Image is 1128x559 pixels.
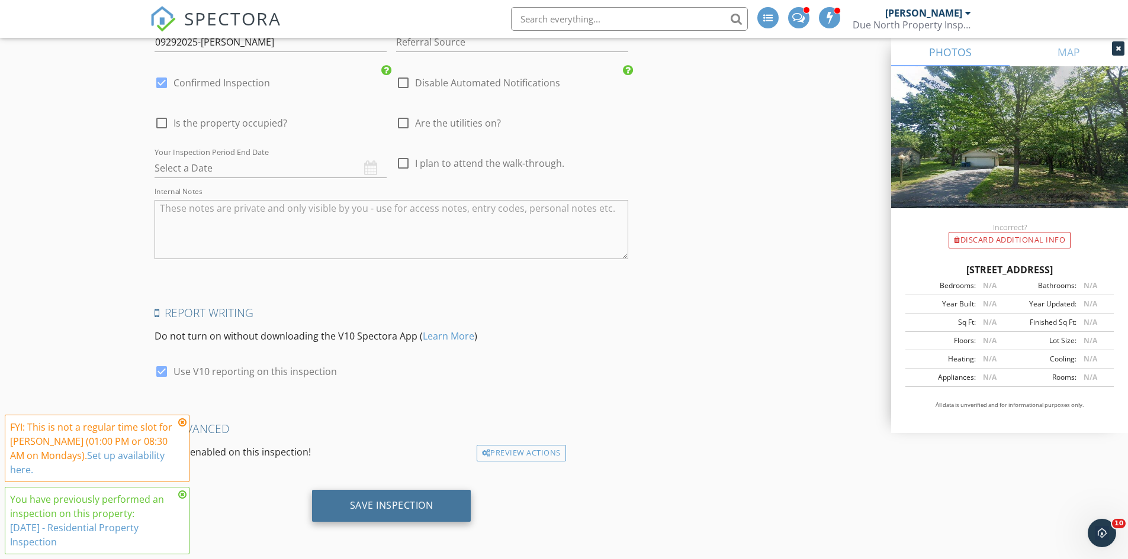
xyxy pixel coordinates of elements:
span: N/A [1084,280,1097,290]
div: [PERSON_NAME] [885,7,962,19]
span: N/A [983,280,997,290]
div: Due North Property Inspection [853,19,971,31]
span: 10 [1112,519,1126,528]
span: I plan to attend the walk-through. [415,157,564,169]
div: Finished Sq Ft: [1010,317,1076,328]
span: Are the utilities on? [415,117,501,129]
div: You have previously performed an inspection on this property: [10,492,175,549]
div: Rooms: [1010,372,1076,383]
a: PHOTOS [891,38,1010,66]
label: Your Inspection Period End Date [155,147,269,157]
div: Heating: [909,354,976,364]
div: Bedrooms: [909,280,976,291]
a: [DATE] - Residential Property Inspection [10,521,139,548]
div: Preview Actions [477,445,566,461]
span: N/A [1084,299,1097,309]
span: N/A [1084,354,1097,364]
img: streetview [891,66,1128,237]
input: Select a Date [155,159,387,178]
span: N/A [983,317,997,327]
span: SPECTORA [184,6,281,31]
div: Lot Size: [1010,335,1076,346]
div: Bathrooms: [1010,280,1076,291]
div: Year Built: [909,299,976,309]
p: Do not turn on without downloading the V10 Spectora App ( ) [155,329,629,343]
iframe: Intercom live chat [1088,519,1116,547]
div: Discard Additional info [949,232,1071,248]
a: Learn More [423,329,474,342]
input: Search everything... [511,7,748,31]
span: N/A [1084,317,1097,327]
label: Use V10 reporting on this inspection [173,366,337,377]
span: N/A [983,354,997,364]
img: The Best Home Inspection Software - Spectora [150,6,176,32]
span: N/A [1084,335,1097,345]
span: N/A [983,299,997,309]
div: FYI: This is not a regular time slot for [PERSON_NAME] (01:00 PM or 08:30 AM on Mondays). [10,420,175,477]
div: Incorrect? [891,222,1128,232]
label: Disable Automated Notifications [415,77,560,89]
textarea: Internal Notes [155,200,629,259]
p: All data is unverified and for informational purposes only. [905,401,1114,409]
div: [STREET_ADDRESS] [905,263,1114,277]
label: Confirmed Inspection [173,77,270,89]
h4: Report Writing [155,305,629,321]
div: Cooling: [1010,354,1076,364]
div: Appliances: [909,372,976,383]
span: N/A [1084,372,1097,382]
h4: Advanced [155,421,629,437]
a: SPECTORA [150,16,281,41]
div: Save Inspection [350,499,433,511]
div: Actions enabled on this inspection! [150,445,472,461]
input: Referral Source [396,33,628,52]
a: MAP [1010,38,1128,66]
span: Is the property occupied? [173,117,287,129]
div: Floors: [909,335,976,346]
div: Sq Ft: [909,317,976,328]
span: N/A [983,372,997,382]
a: Set up availability here. [10,449,165,476]
div: Year Updated: [1010,299,1076,309]
span: N/A [983,335,997,345]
